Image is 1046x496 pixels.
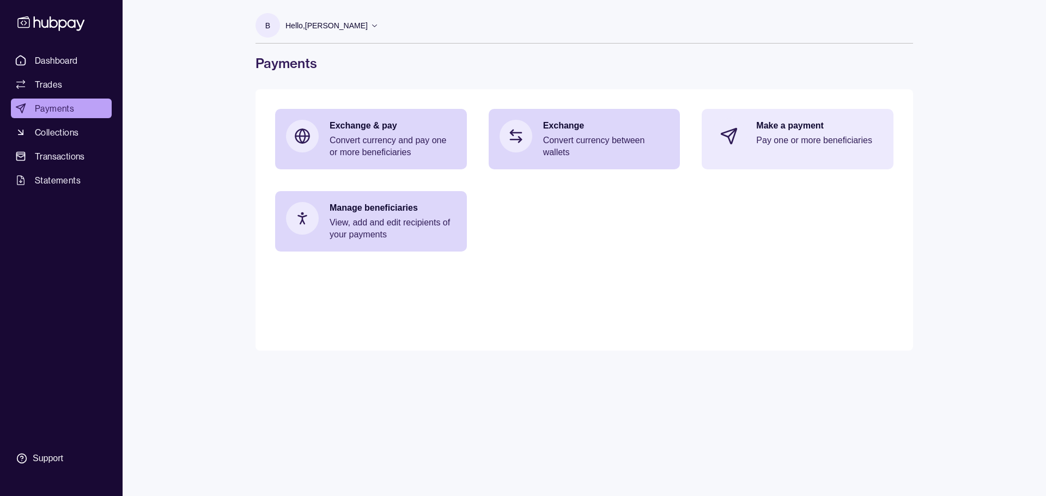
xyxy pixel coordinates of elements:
[275,109,467,169] a: Exchange & payConvert currency and pay one or more beneficiaries
[489,109,680,169] a: ExchangeConvert currency between wallets
[11,123,112,142] a: Collections
[702,109,893,163] a: Make a paymentPay one or more beneficiaries
[330,217,456,241] p: View, add and edit recipients of your payments
[330,120,456,132] p: Exchange & pay
[35,150,85,163] span: Transactions
[35,126,78,139] span: Collections
[543,120,670,132] p: Exchange
[756,120,883,132] p: Make a payment
[35,102,74,115] span: Payments
[265,20,270,32] p: B
[11,51,112,70] a: Dashboard
[35,54,78,67] span: Dashboard
[285,20,368,32] p: Hello, [PERSON_NAME]
[543,134,670,158] p: Convert currency between wallets
[11,170,112,190] a: Statements
[11,99,112,118] a: Payments
[35,78,62,91] span: Trades
[11,146,112,166] a: Transactions
[756,134,883,146] p: Pay one or more beneficiaries
[256,54,913,72] h1: Payments
[33,452,63,464] div: Support
[11,447,112,470] a: Support
[275,191,467,252] a: Manage beneficiariesView, add and edit recipients of your payments
[330,202,456,214] p: Manage beneficiaries
[330,134,456,158] p: Convert currency and pay one or more beneficiaries
[11,75,112,94] a: Trades
[35,174,81,187] span: Statements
